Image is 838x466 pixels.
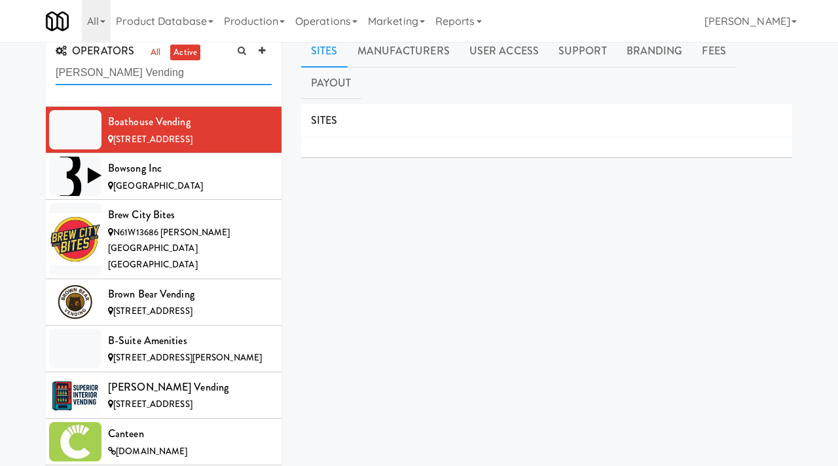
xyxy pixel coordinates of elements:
[147,45,164,61] a: all
[46,372,282,419] li: [PERSON_NAME] Vending[STREET_ADDRESS]
[46,279,282,326] li: Brown Bear Vending[STREET_ADDRESS]
[113,351,262,364] span: [STREET_ADDRESS][PERSON_NAME]
[46,326,282,372] li: B-Suite Amenities[STREET_ADDRESS][PERSON_NAME]
[116,445,187,457] span: [DOMAIN_NAME]
[460,35,549,68] a: User Access
[301,35,348,68] a: Sites
[46,153,282,200] li: Bowsong Inc[GEOGRAPHIC_DATA]
[46,10,69,33] img: Micromart
[113,180,203,192] span: [GEOGRAPHIC_DATA]
[692,35,735,68] a: Fees
[311,113,338,128] span: SITES
[549,35,617,68] a: Support
[301,67,361,100] a: Payout
[46,419,282,465] li: Canteen[DOMAIN_NAME]
[108,226,230,271] span: N61W13686 [PERSON_NAME][GEOGRAPHIC_DATA] [GEOGRAPHIC_DATA]
[113,305,192,317] span: [STREET_ADDRESS]
[46,107,282,153] li: Boathouse Vending[STREET_ADDRESS]
[108,378,272,397] div: [PERSON_NAME] Vending
[46,200,282,279] li: Brew City BitesN61W13686 [PERSON_NAME][GEOGRAPHIC_DATA] [GEOGRAPHIC_DATA]
[170,45,200,61] a: active
[113,398,192,410] span: [STREET_ADDRESS]
[56,61,272,85] input: Search Operator
[108,205,272,225] div: Brew City Bites
[108,284,272,304] div: Brown Bear Vending
[113,133,192,146] span: [STREET_ADDRESS]
[617,35,693,68] a: Branding
[108,424,272,444] div: Canteen
[108,159,272,178] div: Bowsong Inc
[108,331,272,351] div: B-Suite Amenities
[348,35,460,68] a: Manufacturers
[56,43,134,58] span: OPERATORS
[108,112,272,132] div: Boathouse Vending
